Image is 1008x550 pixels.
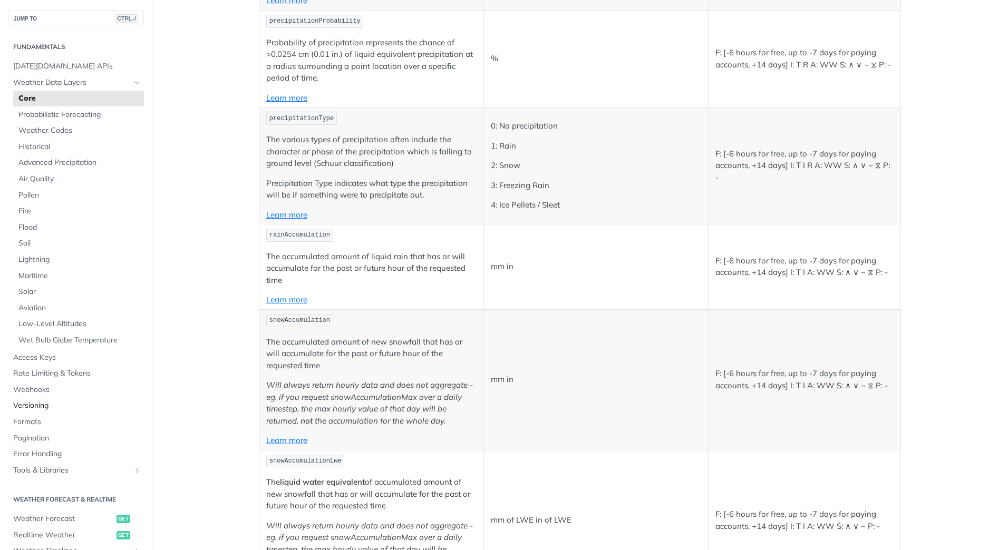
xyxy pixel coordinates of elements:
p: 1: Rain [491,140,701,152]
span: get [117,515,130,523]
button: JUMP TOCTRL-/ [8,11,144,26]
span: Formats [13,417,141,427]
p: F: [-6 hours for free, up to -7 days for paying accounts, +14 days] I: T I A: WW S: ∧ ∨ ~ ⧖ P: - [715,255,894,279]
p: F: [-6 hours for free, up to -7 days for paying accounts, +14 days] I: T I A: WW S: ∧ ∨ ~ P: - [715,508,894,532]
button: Hide subpages for Weather Data Layers [133,78,141,87]
p: mm in [491,374,701,386]
a: Tools & LibrariesShow subpages for Tools & Libraries [8,463,144,478]
a: Webhooks [8,382,144,398]
span: Air Quality [18,174,141,184]
span: Maritime [18,271,141,281]
p: 4: Ice Pellets / Sleet [491,199,701,211]
a: Core [13,91,144,106]
span: get [117,531,130,539]
a: Maritime [13,268,144,284]
a: Learn more [266,435,307,445]
a: Pollen [13,188,144,203]
a: Learn more [266,210,307,220]
span: Flood [18,222,141,233]
p: 0: No precipitation [491,120,701,132]
p: 2: Snow [491,160,701,172]
span: Error Handling [13,449,141,459]
p: F: [-6 hours for free, up to -7 days for paying accounts, +14 days] I: T I A: WW S: ∧ ∨ ~ ⧖ P: - [715,368,894,391]
span: Access Keys [13,352,141,363]
em: the accumulation for the whole day. [315,416,445,426]
span: snowAccumulationLwe [269,457,342,465]
a: Versioning [8,398,144,414]
a: Advanced Precipitation [13,155,144,171]
span: precipitationType [269,115,334,122]
p: The of accumulated amount of new snowfall that has or will accumulate for the past or future hour... [266,476,477,512]
a: Soil [13,235,144,251]
a: Weather Codes [13,123,144,139]
p: The accumulated amount of new snowfall that has or will accumulate for the past or future hour of... [266,336,477,372]
a: Formats [8,414,144,430]
h2: Fundamentals [8,42,144,52]
span: precipitationProbability [269,17,361,25]
a: Fire [13,203,144,219]
span: Low-Level Altitudes [18,319,141,329]
a: Aviation [13,300,144,316]
span: Wet Bulb Globe Temperature [18,335,141,346]
p: Precipitation Type indicates what type the precipitation will be if something were to precipitate... [266,178,477,201]
a: Historical [13,139,144,155]
a: Access Keys [8,350,144,366]
a: Weather Data LayersHide subpages for Weather Data Layers [8,75,144,91]
p: The accumulated amount of liquid rain that has or will accumulate for the past or future hour of ... [266,251,477,287]
span: snowAccumulation [269,317,330,324]
a: Solar [13,284,144,300]
span: Core [18,93,141,104]
span: Solar [18,287,141,297]
a: Air Quality [13,171,144,187]
span: Pagination [13,433,141,444]
p: The various types of precipitation often include the character or phase of the precipitation whic... [266,134,477,170]
span: Lightning [18,254,141,265]
a: Learn more [266,294,307,305]
span: Weather Data Layers [13,77,130,88]
p: Probability of precipitation represents the chance of >0.0254 cm (0.01 in.) of liquid equivalent ... [266,37,477,84]
span: Weather Codes [18,125,141,136]
span: rainAccumulation [269,231,330,239]
span: Soil [18,238,141,249]
p: mm in [491,261,701,273]
a: Flood [13,220,144,235]
p: F: [-6 hours for free, up to -7 days for paying accounts, +14 days] I: T I R A: WW S: ∧ ∨ ~ ⧖ P: - [715,148,894,184]
span: Historical [18,142,141,152]
a: Low-Level Altitudes [13,316,144,332]
strong: not [301,416,313,426]
span: Probabilistic Forecasting [18,110,141,120]
a: Weather Forecastget [8,511,144,527]
p: 3: Freezing Rain [491,180,701,192]
p: % [491,53,701,65]
em: Will always return hourly data and does not aggregate - eg. if you request snowAccumulationMax ov... [266,380,473,426]
span: Aviation [18,303,141,313]
span: Realtime Weather [13,530,114,541]
a: Wet Bulb Globe Temperature [13,332,144,348]
span: Versioning [13,400,141,411]
strong: liquid water equivalent [280,477,365,487]
button: Show subpages for Tools & Libraries [133,466,141,475]
span: CTRL-/ [115,14,138,23]
a: Error Handling [8,446,144,462]
span: Tools & Libraries [13,465,130,476]
span: Weather Forecast [13,514,114,524]
a: Lightning [13,252,144,268]
a: Realtime Weatherget [8,527,144,543]
span: Webhooks [13,385,141,395]
span: Fire [18,206,141,217]
span: Advanced Precipitation [18,158,141,168]
span: [DATE][DOMAIN_NAME] APIs [13,61,141,72]
h2: Weather Forecast & realtime [8,495,144,504]
span: Rate Limiting & Tokens [13,368,141,379]
p: F: [-6 hours for free, up to -7 days for paying accounts, +14 days] I: T R A: WW S: ∧ ∨ ~ ⧖ P: - [715,47,894,71]
p: mm of LWE in of LWE [491,514,701,526]
a: [DATE][DOMAIN_NAME] APIs [8,58,144,74]
a: Probabilistic Forecasting [13,107,144,123]
span: Pollen [18,190,141,201]
a: Learn more [266,93,307,103]
a: Pagination [8,430,144,446]
a: Rate Limiting & Tokens [8,366,144,381]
